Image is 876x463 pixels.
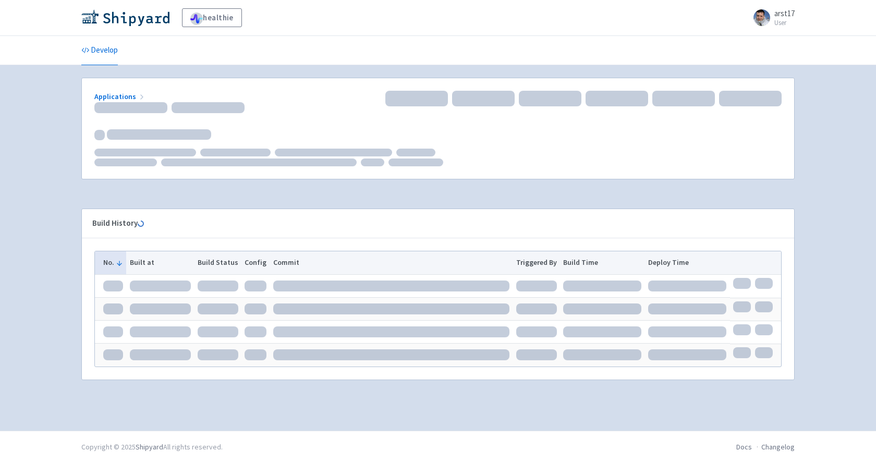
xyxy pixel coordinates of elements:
small: User [774,19,795,26]
button: No. [103,257,123,268]
th: Build Status [194,251,241,274]
a: Shipyard [136,442,163,452]
a: Applications [94,92,146,101]
span: arst17 [774,8,795,18]
th: Build Time [560,251,645,274]
a: Changelog [761,442,795,452]
th: Built at [126,251,194,274]
th: Triggered By [513,251,560,274]
a: healthie [182,8,242,27]
th: Deploy Time [645,251,730,274]
th: Config [241,251,270,274]
a: arst17 User [747,9,795,26]
div: Build History [92,217,767,229]
a: Develop [81,36,118,65]
a: Docs [736,442,752,452]
th: Commit [270,251,513,274]
img: Shipyard logo [81,9,169,26]
div: Copyright © 2025 All rights reserved. [81,442,223,453]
